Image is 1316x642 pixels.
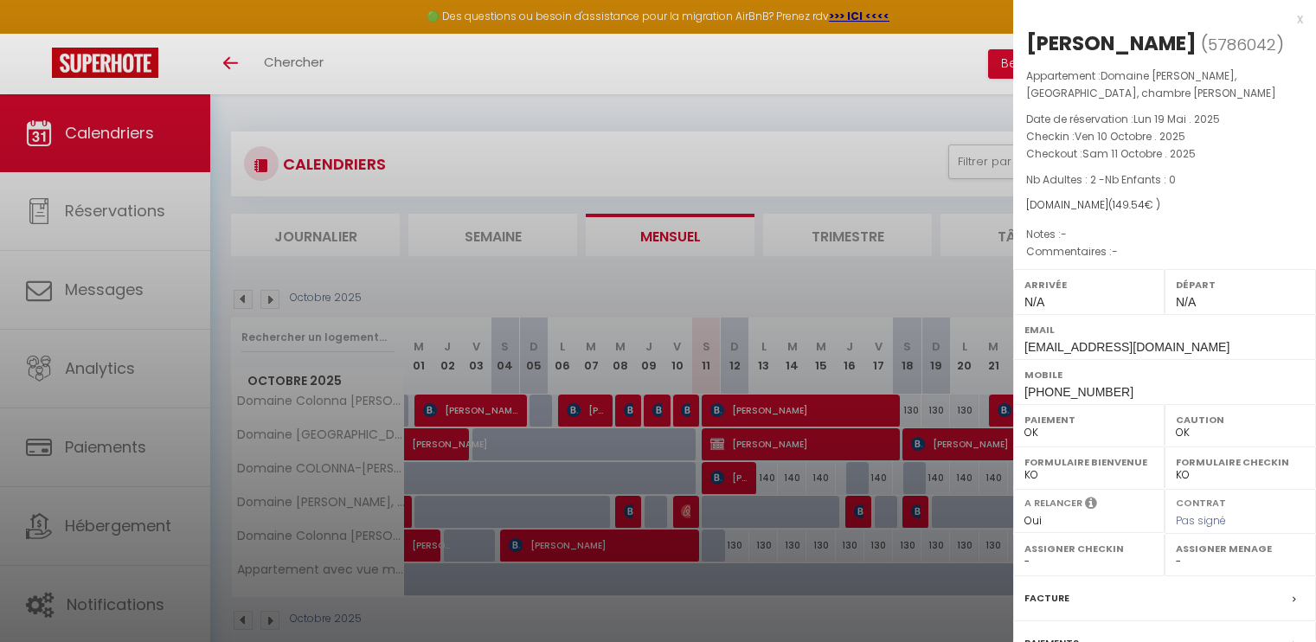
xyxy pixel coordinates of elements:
[1082,146,1196,161] span: Sam 11 Octobre . 2025
[1024,453,1153,471] label: Formulaire Bienvenue
[1026,197,1303,214] div: [DOMAIN_NAME]
[1133,112,1220,126] span: Lun 19 Mai . 2025
[1112,244,1118,259] span: -
[1024,589,1069,607] label: Facture
[1176,453,1305,471] label: Formulaire Checkin
[1026,145,1303,163] p: Checkout :
[1075,129,1185,144] span: Ven 10 Octobre . 2025
[1024,340,1229,354] span: [EMAIL_ADDRESS][DOMAIN_NAME]
[1208,34,1276,55] span: 5786042
[1024,540,1153,557] label: Assigner Checkin
[1024,276,1153,293] label: Arrivée
[1176,276,1305,293] label: Départ
[1176,295,1196,309] span: N/A
[1024,321,1305,338] label: Email
[1176,513,1226,528] span: Pas signé
[1085,496,1097,515] i: Sélectionner OUI si vous souhaiter envoyer les séquences de messages post-checkout
[1026,67,1303,102] p: Appartement :
[1024,411,1153,428] label: Paiement
[1024,366,1305,383] label: Mobile
[1113,197,1145,212] span: 149.54
[1024,385,1133,399] span: [PHONE_NUMBER]
[1176,411,1305,428] label: Caution
[1108,197,1160,212] span: ( € )
[1026,29,1197,57] div: [PERSON_NAME]
[1026,226,1303,243] p: Notes :
[1024,496,1082,510] label: A relancer
[1026,128,1303,145] p: Checkin :
[1201,32,1284,56] span: ( )
[1176,540,1305,557] label: Assigner Menage
[1105,172,1176,187] span: Nb Enfants : 0
[1026,172,1176,187] span: Nb Adultes : 2 -
[1026,111,1303,128] p: Date de réservation :
[1026,243,1303,260] p: Commentaires :
[1176,496,1226,507] label: Contrat
[1061,227,1067,241] span: -
[1026,68,1276,100] span: Domaine [PERSON_NAME], [GEOGRAPHIC_DATA], chambre [PERSON_NAME]
[1024,295,1044,309] span: N/A
[1013,9,1303,29] div: x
